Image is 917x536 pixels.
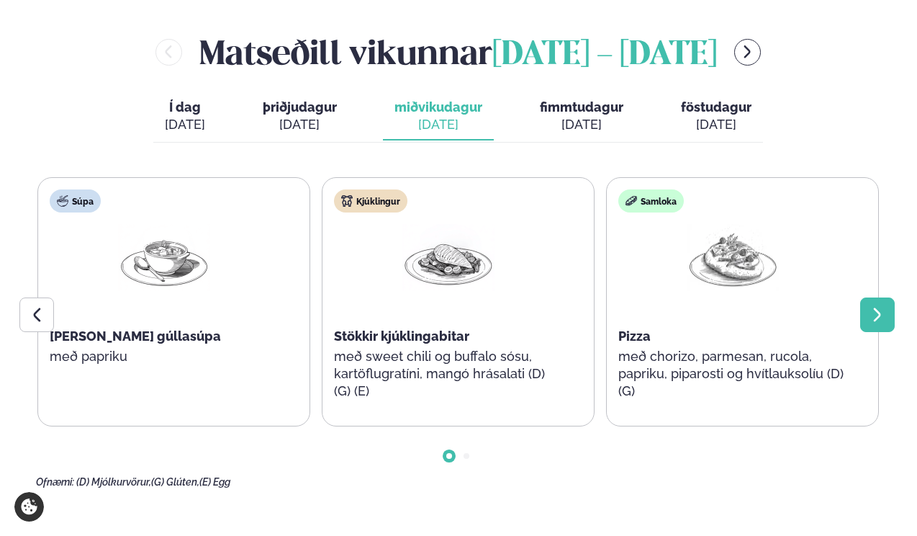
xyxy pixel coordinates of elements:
[734,39,761,66] button: menu-btn-right
[165,116,205,133] div: [DATE]
[151,476,199,488] span: (G) Glúten,
[540,116,623,133] div: [DATE]
[681,99,751,115] span: föstudagur
[618,189,684,213] div: Samloka
[394,99,482,115] span: miðvikudagur
[76,476,151,488] span: (D) Mjólkurvörur,
[618,329,651,344] span: Pizza
[36,476,74,488] span: Ofnæmi:
[251,93,348,140] button: þriðjudagur [DATE]
[334,329,469,344] span: Stökkir kjúklingabitar
[263,116,337,133] div: [DATE]
[446,453,452,459] span: Go to slide 1
[14,492,44,522] a: Cookie settings
[334,189,407,213] div: Kjúklingur
[50,189,101,213] div: Súpa
[402,224,494,291] img: Chicken-breast.png
[50,329,221,344] span: [PERSON_NAME] gúllasúpa
[155,39,182,66] button: menu-btn-left
[57,195,68,207] img: soup.svg
[687,224,779,292] img: Pizza-Bread.png
[334,348,563,400] p: með sweet chili og buffalo sósu, kartöflugratíni, mangó hrásalati (D) (G) (E)
[681,116,751,133] div: [DATE]
[394,116,482,133] div: [DATE]
[618,348,847,400] p: með chorizo, parmesan, rucola, papriku, piparosti og hvítlauksolíu (D) (G)
[341,195,353,207] img: chicken.svg
[263,99,337,115] span: þriðjudagur
[165,99,205,116] span: Í dag
[153,93,217,140] button: Í dag [DATE]
[383,93,494,140] button: miðvikudagur [DATE]
[199,476,230,488] span: (E) Egg
[669,93,763,140] button: föstudagur [DATE]
[50,348,279,365] p: með papriku
[118,224,210,291] img: Soup.png
[540,99,623,115] span: fimmtudagur
[528,93,635,140] button: fimmtudagur [DATE]
[625,195,637,207] img: sandwich-new-16px.svg
[464,453,469,459] span: Go to slide 2
[492,40,717,71] span: [DATE] - [DATE]
[199,29,717,76] h2: Matseðill vikunnar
